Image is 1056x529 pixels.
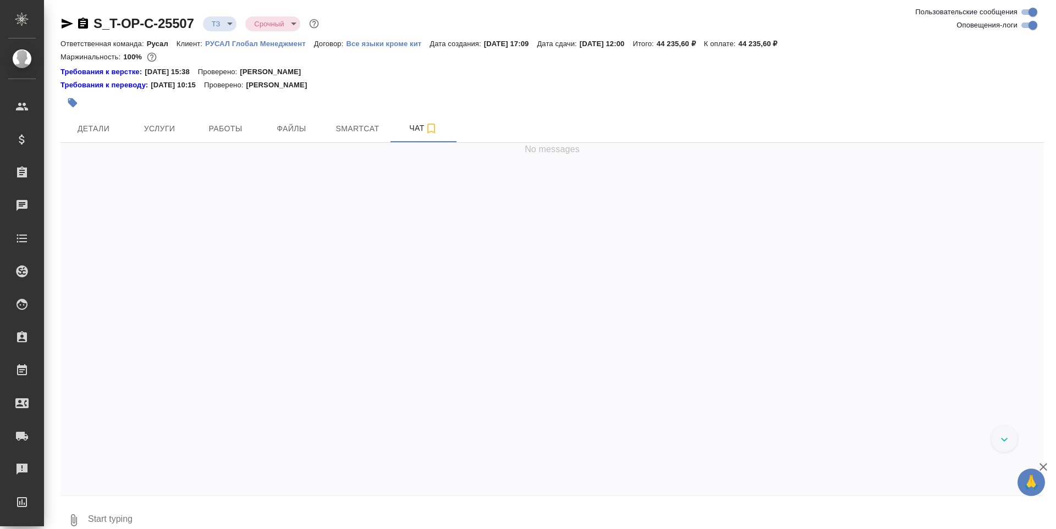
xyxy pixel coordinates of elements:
p: 100% [123,53,145,61]
p: Проверено: [198,66,240,77]
a: Все языки кроме кит [346,38,430,48]
button: 0.00 RUB; [145,50,159,64]
span: Чат [397,121,450,135]
p: [PERSON_NAME] [240,66,309,77]
span: Детали [67,122,120,136]
span: Оповещения-логи [956,20,1018,31]
p: [DATE] 17:09 [484,40,537,48]
div: Нажми, чтобы открыть папку с инструкцией [61,66,145,77]
p: Маржинальность: [61,53,123,61]
p: [DATE] 12:00 [580,40,633,48]
span: Smartcat [331,122,384,136]
p: [PERSON_NAME] [246,80,315,91]
span: Файлы [265,122,318,136]
p: Дата сдачи: [537,40,579,48]
p: Дата создания: [430,40,483,48]
p: [DATE] 10:15 [151,80,204,91]
p: [DATE] 15:38 [145,66,198,77]
button: Скопировать ссылку [76,17,90,30]
p: 44 235,60 ₽ [739,40,786,48]
p: Клиент: [177,40,205,48]
button: Добавить тэг [61,91,85,115]
button: Доп статусы указывают на важность/срочность заказа [307,16,321,31]
div: ТЗ [203,16,237,31]
p: 44 235,60 ₽ [657,40,704,48]
span: Пользовательские сообщения [915,7,1018,18]
p: Ответственная команда: [61,40,147,48]
a: Требования к верстке: [61,66,145,77]
a: РУСАЛ Глобал Менеджмент [205,38,314,48]
button: 🙏 [1018,469,1045,496]
button: ТЗ [208,19,224,29]
p: К оплате: [704,40,739,48]
div: Нажми, чтобы открыть папку с инструкцией [61,80,151,91]
button: Срочный [251,19,287,29]
span: 🙏 [1022,471,1041,494]
button: Скопировать ссылку для ЯМессенджера [61,17,74,30]
p: Проверено: [204,80,246,91]
span: No messages [525,143,580,156]
p: Договор: [314,40,346,48]
a: Требования к переводу: [61,80,151,91]
p: Все языки кроме кит [346,40,430,48]
span: Услуги [133,122,186,136]
p: Итого: [632,40,656,48]
p: Русал [147,40,177,48]
span: Работы [199,122,252,136]
a: S_T-OP-C-25507 [94,16,194,31]
p: РУСАЛ Глобал Менеджмент [205,40,314,48]
div: ТЗ [245,16,300,31]
svg: Подписаться [425,122,438,135]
